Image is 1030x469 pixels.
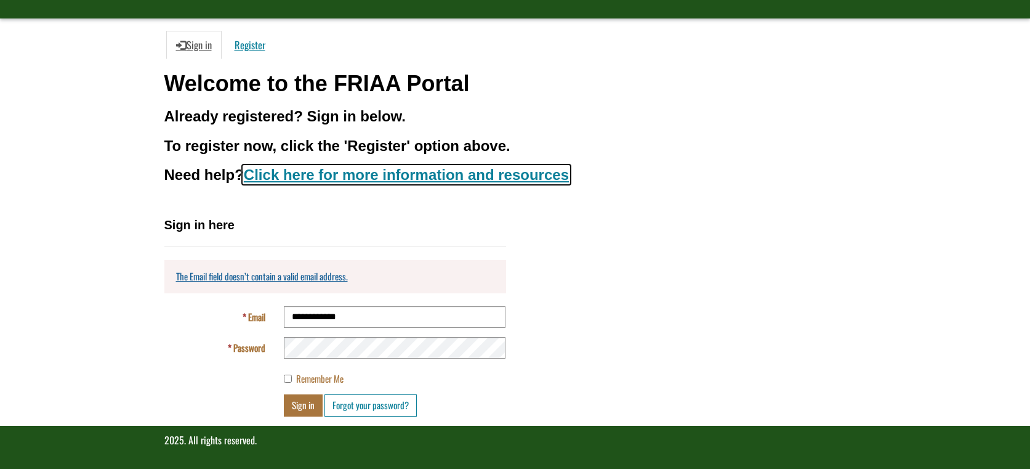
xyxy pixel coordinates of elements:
[225,31,275,59] a: Register
[284,394,323,416] button: Sign in
[324,394,417,416] a: Forgot your password?
[184,433,257,447] span: . All rights reserved.
[284,375,292,383] input: Remember Me
[164,71,866,96] h1: Welcome to the FRIAA Portal
[233,341,265,354] span: Password
[244,166,569,183] a: Click here for more information and resources
[164,108,866,124] h3: Already registered? Sign in below.
[166,31,222,59] a: Sign in
[164,218,235,232] span: Sign in here
[176,269,348,283] a: The Email field doesn’t contain a valid email address.
[296,372,344,385] span: Remember Me
[248,310,265,324] span: Email
[164,167,866,183] h3: Need help?
[164,138,866,154] h3: To register now, click the 'Register' option above.
[164,433,866,447] p: 2025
